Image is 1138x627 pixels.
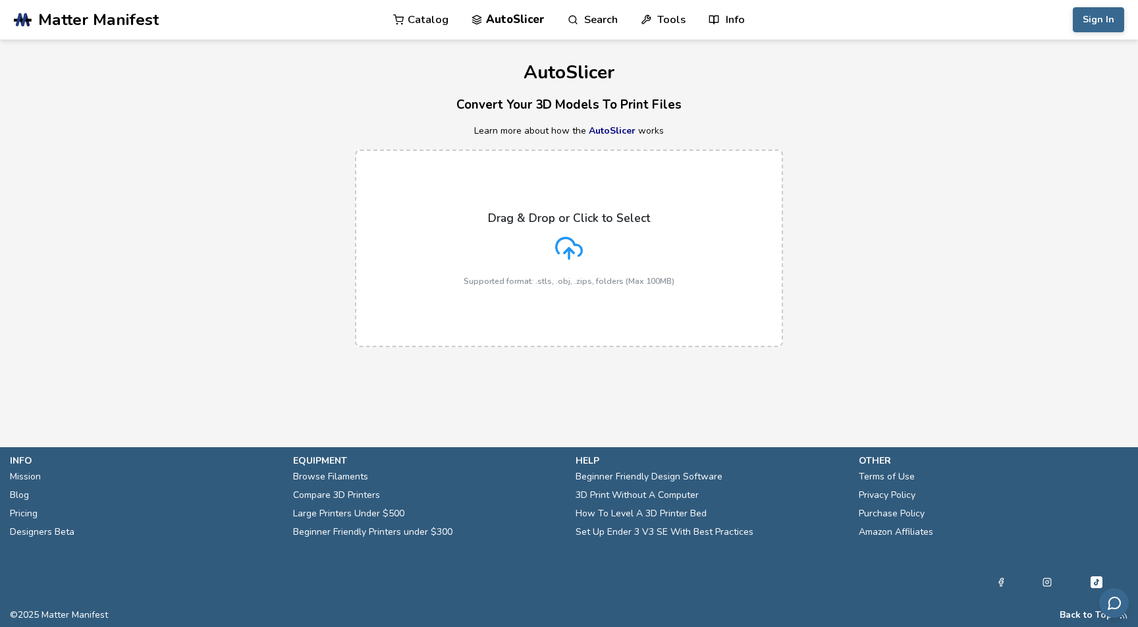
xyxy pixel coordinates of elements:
a: 3D Print Without A Computer [576,486,699,504]
span: Matter Manifest [38,11,159,29]
a: Large Printers Under $500 [293,504,404,523]
a: Set Up Ender 3 V3 SE With Best Practices [576,523,753,541]
button: Send feedback via email [1099,588,1129,618]
a: RSS Feed [1119,610,1128,620]
button: Sign In [1073,7,1124,32]
a: Blog [10,486,29,504]
a: Privacy Policy [859,486,915,504]
span: © 2025 Matter Manifest [10,610,108,620]
a: Amazon Affiliates [859,523,933,541]
a: Browse Filaments [293,468,368,486]
a: AutoSlicer [589,124,636,137]
a: Mission [10,468,41,486]
a: Beginner Friendly Design Software [576,468,722,486]
p: Drag & Drop or Click to Select [488,211,650,225]
a: Purchase Policy [859,504,925,523]
a: Designers Beta [10,523,74,541]
a: Compare 3D Printers [293,486,380,504]
a: Terms of Use [859,468,915,486]
p: info [10,454,280,468]
a: Facebook [996,574,1006,590]
button: Back to Top [1060,610,1112,620]
a: How To Level A 3D Printer Bed [576,504,707,523]
a: Beginner Friendly Printers under $300 [293,523,452,541]
p: help [576,454,846,468]
p: equipment [293,454,563,468]
a: Pricing [10,504,38,523]
a: Instagram [1043,574,1052,590]
a: Tiktok [1089,574,1104,590]
p: other [859,454,1129,468]
p: Supported format: .stls, .obj, .zips, folders (Max 100MB) [464,277,674,286]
